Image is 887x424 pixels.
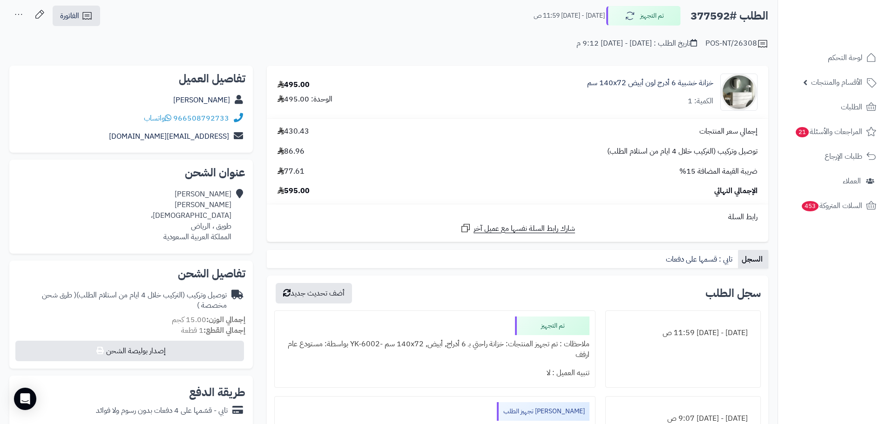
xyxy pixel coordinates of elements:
div: Open Intercom Messenger [14,388,36,410]
div: تاريخ الطلب : [DATE] - [DATE] 9:12 م [576,38,697,49]
span: ضريبة القيمة المضافة 15% [679,166,758,177]
div: تنبيه العميل : لا [280,364,589,382]
h2: تفاصيل العميل [17,73,245,84]
span: الفاتورة [60,10,79,21]
div: تم التجهيز [515,316,589,335]
a: تابي : قسمها على دفعات [662,250,738,269]
a: شارك رابط السلة نفسها مع عميل آخر [460,222,575,234]
span: لوحة التحكم [828,51,862,64]
span: المراجعات والأسئلة [795,125,862,138]
h3: سجل الطلب [705,288,761,299]
a: خزانة خشبية 6 أدرج لون أبيض 140x72 سم [587,78,713,88]
a: السلات المتروكة453 [784,195,881,217]
span: ( طرق شحن مخصصة ) [42,289,227,311]
a: واتساب [144,113,171,124]
span: السلات المتروكة [801,199,862,212]
div: [PERSON_NAME] تجهيز الطلب [497,402,589,421]
span: توصيل وتركيب (التركيب خلال 4 ايام من استلام الطلب) [607,146,758,157]
a: [PERSON_NAME] [173,94,230,106]
a: 966508792733 [173,113,229,124]
span: العملاء [843,175,861,188]
div: POS-NT/26308 [705,38,768,49]
button: إصدار بوليصة الشحن [15,341,244,361]
a: العملاء [784,170,881,192]
a: الفاتورة [53,6,100,26]
div: تابي - قسّمها على 4 دفعات بدون رسوم ولا فوائد [96,405,228,416]
div: الكمية: 1 [688,96,713,107]
div: ملاحظات : تم تجهيز المنتجات: خزانة راحتي بـ 6 أدراج, أبيض, ‎140x72 سم‏ -YK-6002 بواسطة: مستودع عا... [280,335,589,364]
h2: تفاصيل الشحن [17,268,245,279]
a: الطلبات [784,96,881,118]
a: [EMAIL_ADDRESS][DOMAIN_NAME] [109,131,229,142]
div: الوحدة: 495.00 [278,94,332,105]
span: 595.00 [278,186,310,196]
span: الإجمالي النهائي [714,186,758,196]
a: طلبات الإرجاع [784,145,881,168]
strong: إجمالي القطع: [203,325,245,336]
a: لوحة التحكم [784,47,881,69]
span: الطلبات [841,101,862,114]
button: أضف تحديث جديد [276,283,352,303]
span: إجمالي سعر المنتجات [699,126,758,137]
div: [DATE] - [DATE] 11:59 ص [611,324,755,342]
div: توصيل وتركيب (التركيب خلال 4 ايام من استلام الطلب) [17,290,227,311]
button: تم التجهيز [606,6,681,26]
span: 21 [796,127,809,137]
span: طلبات الإرجاع [825,150,862,163]
h2: الطلب #377592 [691,7,768,26]
strong: إجمالي الوزن: [206,314,245,325]
span: الأقسام والمنتجات [811,76,862,89]
small: 15.00 كجم [172,314,245,325]
div: [PERSON_NAME] [PERSON_NAME] [DEMOGRAPHIC_DATA]، طويق ، الرياض المملكة العربية السعودية [151,189,231,242]
h2: عنوان الشحن [17,167,245,178]
a: السجل [738,250,768,269]
span: 86.96 [278,146,305,157]
span: شارك رابط السلة نفسها مع عميل آخر [474,223,575,234]
img: 1746709299-1702541934053-68567865785768-1000x1000-90x90.jpg [721,74,757,111]
small: [DATE] - [DATE] 11:59 ص [534,11,605,20]
img: logo-2.png [824,23,878,43]
div: 495.00 [278,80,310,90]
span: 430.43 [278,126,309,137]
span: 453 [802,201,819,211]
div: رابط السلة [271,212,765,222]
span: 77.61 [278,166,305,177]
a: المراجعات والأسئلة21 [784,121,881,143]
small: 1 قطعة [181,325,245,336]
h2: طريقة الدفع [189,387,245,398]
